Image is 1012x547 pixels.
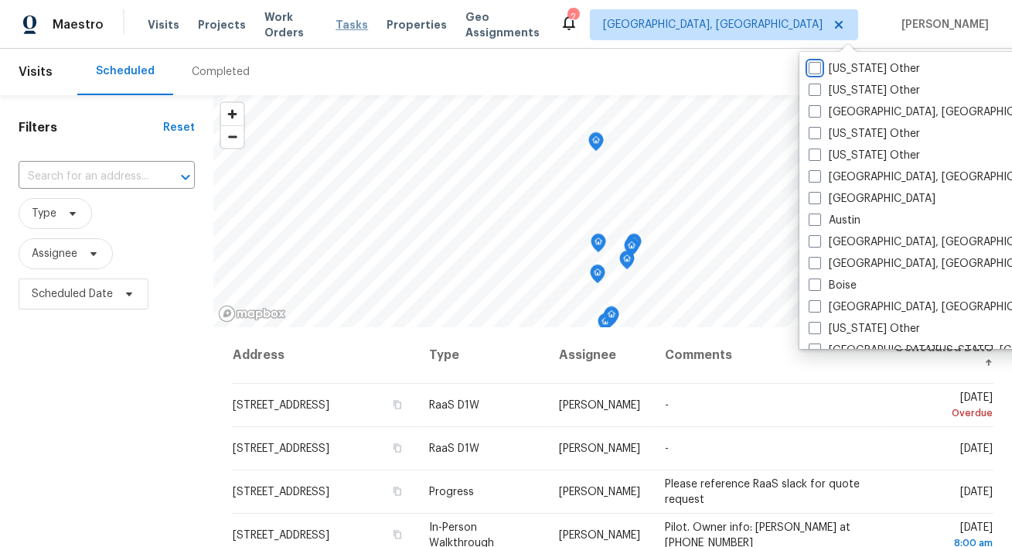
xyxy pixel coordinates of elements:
span: Visits [148,17,179,32]
button: Open [175,166,196,188]
div: Completed [192,64,250,80]
span: Properties [387,17,447,32]
span: Scheduled Date [32,286,113,302]
span: Zoom out [221,126,244,148]
button: Zoom out [221,125,244,148]
span: [PERSON_NAME] [559,530,640,541]
div: Reset [163,120,195,135]
button: Copy Address [390,441,404,455]
span: [PERSON_NAME] [559,487,640,497]
th: Assignee [547,327,653,384]
label: [US_STATE] Other [809,61,920,77]
span: Tasks [336,19,368,30]
canvas: Map [213,95,993,327]
span: Geo Assignments [465,9,541,40]
span: Maestro [53,17,104,32]
div: Map marker [604,306,619,330]
div: Overdue [894,405,993,421]
span: [STREET_ADDRESS] [233,443,329,454]
div: Scheduled [96,63,155,79]
h1: Filters [19,120,163,135]
span: [STREET_ADDRESS] [233,530,329,541]
div: Map marker [598,313,613,337]
span: Assignee [32,246,77,262]
label: [US_STATE] Other [809,321,920,337]
th: Comments [653,327,881,384]
label: [US_STATE] Other [809,126,920,142]
span: [PERSON_NAME] [559,443,640,454]
th: Scheduled Date ↑ [881,327,993,384]
span: [PERSON_NAME] [895,17,989,32]
div: 2 [567,9,578,25]
span: [STREET_ADDRESS] [233,487,329,497]
th: Address [232,327,417,384]
span: - [665,443,669,454]
span: [DATE] [894,392,993,421]
div: Map marker [626,234,642,258]
span: Projects [198,17,246,32]
label: [US_STATE] Other [809,148,920,163]
span: RaaS D1W [429,443,479,454]
button: Copy Address [390,484,404,498]
span: Progress [429,487,474,497]
span: Type [32,206,56,221]
button: Copy Address [390,528,404,542]
span: [PERSON_NAME] [559,400,640,411]
div: Map marker [588,132,604,156]
div: Map marker [624,238,639,262]
span: RaaS D1W [429,400,479,411]
a: Mapbox homepage [218,305,286,323]
button: Zoom in [221,103,244,125]
span: Please reference RaaS slack for quote request [665,479,860,505]
button: Copy Address [390,398,404,412]
span: [STREET_ADDRESS] [233,400,329,411]
span: [DATE] [960,487,993,497]
input: Search for an address... [19,165,152,189]
div: Map marker [591,234,606,258]
label: [GEOGRAPHIC_DATA] [809,191,935,207]
span: - [665,400,669,411]
label: Austin [809,213,860,228]
label: Boise [809,278,857,293]
span: [GEOGRAPHIC_DATA], [GEOGRAPHIC_DATA] [603,17,823,32]
th: Type [417,327,547,384]
span: Visits [19,55,53,89]
span: Work Orders [264,9,317,40]
div: Map marker [590,265,605,289]
div: Map marker [619,251,635,275]
span: [DATE] [960,443,993,454]
label: [US_STATE] Other [809,83,920,98]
